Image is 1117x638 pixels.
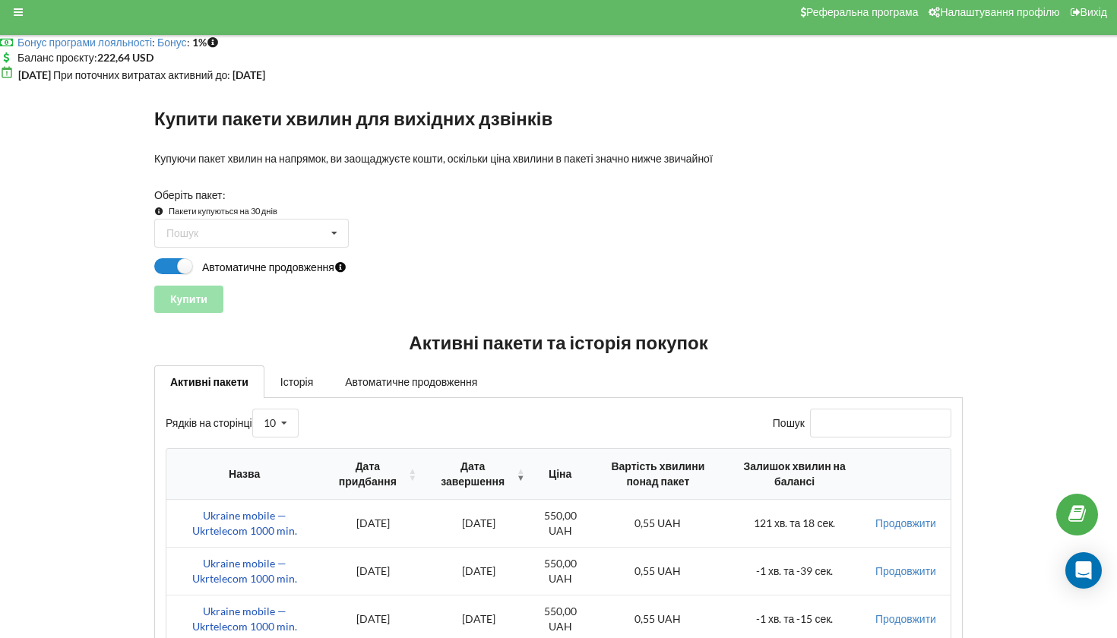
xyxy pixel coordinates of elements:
a: Автоматичне продовження [329,365,493,397]
td: [DATE] [424,500,533,547]
label: Рядків на сторінці [166,416,299,429]
p: Купуючи пакет хвилин на напрямок, ви заощаджуєте кошти, оскільки ціна хвилини в пакеті значно ниж... [154,151,963,166]
th: Залишок хвилин на балансі [728,449,860,500]
a: Бонус програми лояльності [17,36,152,49]
span: Вихід [1081,6,1107,18]
strong: 1% [192,36,222,49]
strong: [DATE] [18,68,51,81]
a: Історія [264,365,329,397]
th: Назва [166,449,322,500]
small: Пакети купуються на 30 днів [169,206,277,216]
label: Пошук [773,416,951,429]
td: 0,55 UAH [587,500,728,547]
span: Реферальна програма [806,6,919,18]
i: Увімкніть цю опцію, щоб автоматично продовжувати дію пакету в день її завершення. Кошти на продов... [334,261,347,272]
div: 10 [264,418,276,428]
div: Пошук [166,228,198,238]
td: [DATE] [424,547,533,595]
span: При поточних витратах активний до: [53,68,230,81]
a: Продовжити [875,516,936,529]
h2: Купити пакети хвилин для вихідних дзвінків [154,107,963,131]
span: Налаштування профілю [940,6,1059,18]
h2: Активні пакети та історія покупок [154,331,963,355]
strong: [DATE] [233,68,265,81]
th: Дата завершення: activate to sort column ascending [424,449,533,500]
a: Бонус [157,36,187,49]
strong: 222,64 USD [97,51,153,64]
td: -1 хв. та -39 сек. [728,547,860,595]
label: Автоматичне продовження [154,258,350,274]
th: Дата придбання: activate to sort column ascending [322,449,424,500]
td: 121 хв. та 18 сек. [728,500,860,547]
span: : [157,36,190,49]
span: Баланс проєкту: [17,51,97,64]
th: Вартість хвилини понад пакет [587,449,728,500]
th: Ціна [533,449,587,500]
form: Оберіть пакет: [154,188,963,312]
div: Open Intercom Messenger [1065,552,1102,589]
span: Ukraine mobile — Ukrtelecom 1000 min. [192,557,297,585]
td: 550,00 UAH [533,500,587,547]
a: Продовжити [875,564,936,577]
td: [DATE] [322,500,424,547]
td: [DATE] [322,547,424,595]
input: Пошук [810,409,951,437]
span: : [17,36,155,49]
span: Ukraine mobile — Ukrtelecom 1000 min. [192,605,297,633]
a: Продовжити [875,612,936,625]
span: Ukraine mobile — Ukrtelecom 1000 min. [192,509,297,537]
a: Активні пакети [154,365,264,398]
td: 550,00 UAH [533,547,587,595]
td: 0,55 UAH [587,547,728,595]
